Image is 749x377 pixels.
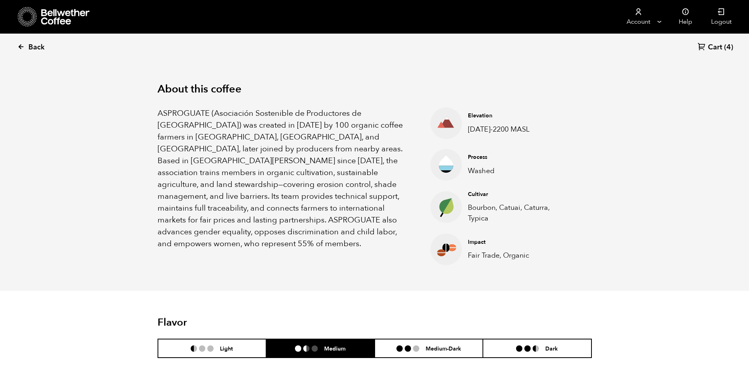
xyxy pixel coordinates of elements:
[468,166,566,176] p: Washed
[158,83,592,96] h2: About this coffee
[28,43,45,52] span: Back
[468,112,566,120] h4: Elevation
[220,345,233,352] h6: Light
[468,124,566,135] p: [DATE]-2200 MASL
[468,250,566,261] p: Fair Trade, Organic
[468,190,566,198] h4: Cultivar
[724,43,733,52] span: (4)
[324,345,345,352] h6: Medium
[698,42,733,53] a: Cart (4)
[158,317,302,329] h2: Flavor
[545,345,558,352] h6: Dark
[708,43,722,52] span: Cart
[426,345,461,352] h6: Medium-Dark
[158,107,411,250] p: ASPROGUATE (Asociación Sostenible de Productores de [GEOGRAPHIC_DATA]) was created in [DATE] by 1...
[468,153,566,161] h4: Process
[468,238,566,246] h4: Impact
[468,202,566,224] p: Bourbon, Catuai, Caturra, Typica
